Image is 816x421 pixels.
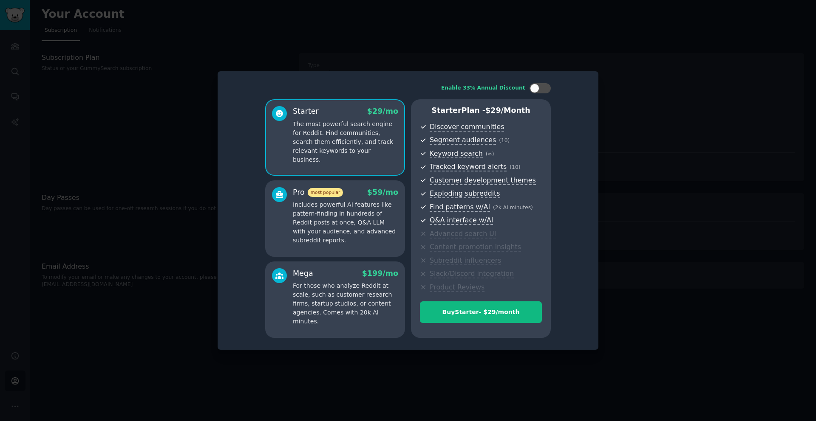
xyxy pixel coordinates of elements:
[420,308,541,317] div: Buy Starter - $ 29 /month
[293,106,319,117] div: Starter
[293,200,398,245] p: Includes powerful AI features like pattern-finding in hundreds of Reddit posts at once, Q&A LLM w...
[510,164,520,170] span: ( 10 )
[430,256,501,265] span: Subreddit influencers
[420,301,542,323] button: BuyStarter- $29/month
[493,205,533,210] span: ( 2k AI minutes )
[293,187,343,198] div: Pro
[441,84,525,92] div: Enable 33% Annual Discount
[293,120,398,164] p: The most powerful search engine for Reddit. Find communities, search them efficiently, and track ...
[430,123,504,132] span: Discover communities
[362,269,398,278] span: $ 199 /mo
[420,105,542,116] p: Starter Plan -
[430,269,514,278] span: Slack/Discord integration
[430,163,507,171] span: Tracked keyword alerts
[308,188,343,197] span: most popular
[430,203,490,212] span: Find patterns w/AI
[367,188,398,196] span: $ 59 /mo
[293,268,313,279] div: Mega
[430,216,493,225] span: Q&A interface w/AI
[430,243,521,252] span: Content promotion insights
[430,136,496,145] span: Segment audiences
[367,107,398,115] span: $ 29 /mo
[485,106,530,115] span: $ 29 /month
[293,281,398,326] p: For those who analyze Reddit at scale, such as customer research firms, startup studios, or conte...
[430,176,536,185] span: Customer development themes
[499,138,510,143] span: ( 10 )
[430,149,483,158] span: Keyword search
[430,283,484,292] span: Product Reviews
[486,151,494,157] span: ( ∞ )
[430,189,500,198] span: Exploding subreddits
[430,230,496,239] span: Advanced search UI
